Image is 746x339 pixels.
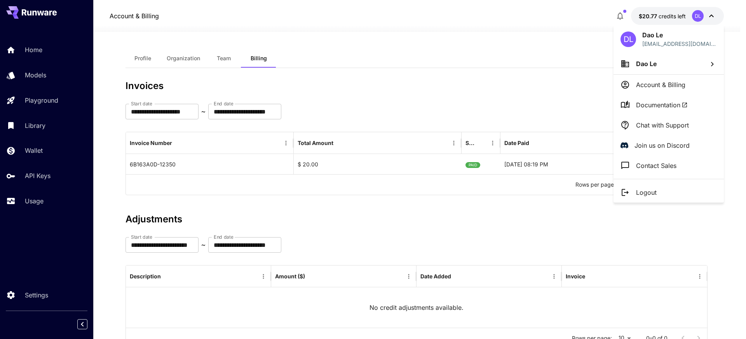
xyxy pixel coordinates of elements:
p: Logout [636,188,657,197]
button: Dao Le [614,53,724,74]
div: lephudao@gmail.com [642,40,717,48]
p: Account & Billing [636,80,685,89]
p: Contact Sales [636,161,676,170]
p: Dao Le [642,30,717,40]
p: [EMAIL_ADDRESS][DOMAIN_NAME] [642,40,717,48]
p: Join us on Discord [634,141,690,150]
p: Chat with Support [636,121,689,130]
div: DL [621,31,636,47]
span: Documentation [636,100,688,110]
span: Dao Le [636,60,657,68]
